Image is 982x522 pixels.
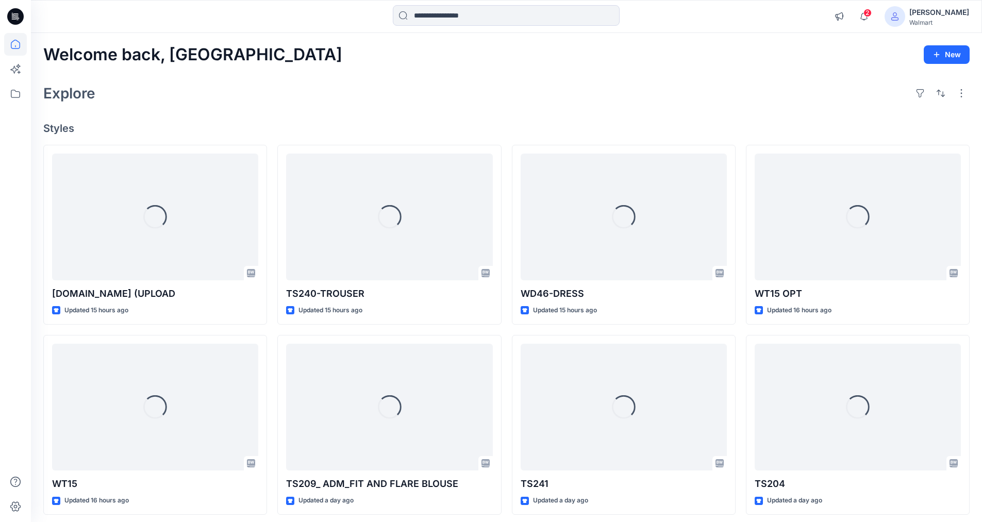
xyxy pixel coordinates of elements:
p: WD46-DRESS [521,287,727,301]
svg: avatar [891,12,899,21]
p: Updated 16 hours ago [64,495,129,506]
p: Updated 16 hours ago [767,305,831,316]
p: Updated a day ago [767,495,822,506]
p: Updated 15 hours ago [533,305,597,316]
p: Updated 15 hours ago [64,305,128,316]
span: 2 [863,9,872,17]
p: WT15 OPT [755,287,961,301]
div: [PERSON_NAME] [909,6,969,19]
p: Updated 15 hours ago [298,305,362,316]
h2: Welcome back, [GEOGRAPHIC_DATA] [43,45,342,64]
h2: Explore [43,85,95,102]
p: TS241 [521,477,727,491]
p: WT15 [52,477,258,491]
p: TS240-TROUSER [286,287,492,301]
p: Updated a day ago [533,495,588,506]
p: TS204 [755,477,961,491]
p: TS209_ ADM_FIT AND FLARE BLOUSE [286,477,492,491]
div: Walmart [909,19,969,26]
button: New [924,45,970,64]
p: Updated a day ago [298,495,354,506]
p: [DOMAIN_NAME] (UPLOAD [52,287,258,301]
h4: Styles [43,122,970,134]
